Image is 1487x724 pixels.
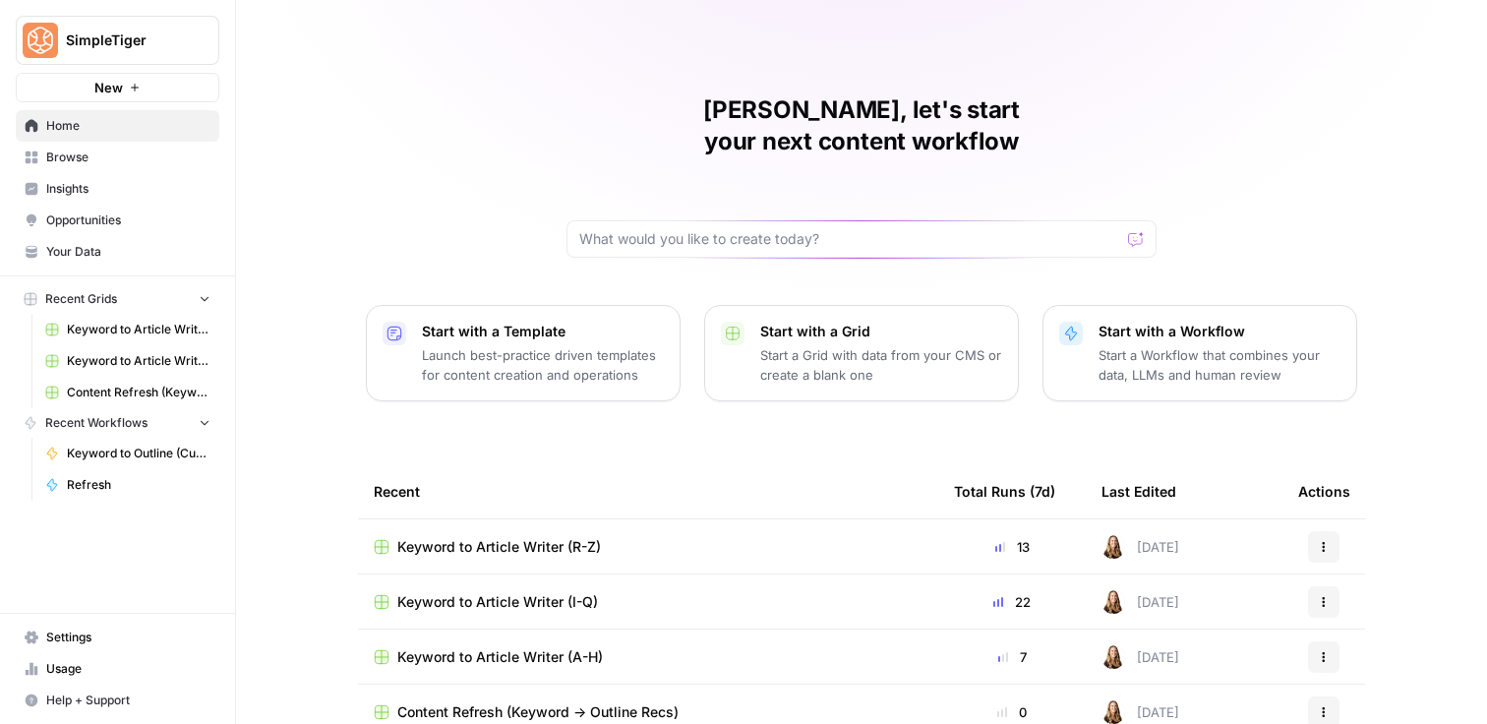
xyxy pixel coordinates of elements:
a: Browse [16,142,219,173]
span: SimpleTiger [66,30,185,50]
img: SimpleTiger Logo [23,23,58,58]
span: Insights [46,180,210,198]
span: Keyword to Article Writer (A-H) [397,647,603,667]
button: Recent Grids [16,284,219,314]
span: Keyword to Article Writer (I-Q) [397,592,598,612]
span: Help + Support [46,692,210,709]
div: Last Edited [1101,464,1176,518]
span: Recent Grids [45,290,117,308]
span: Keyword to Outline (Current) [67,445,210,462]
div: Actions [1298,464,1350,518]
span: Opportunities [46,211,210,229]
a: Opportunities [16,205,219,236]
div: Total Runs (7d) [954,464,1055,518]
img: adxxwbht4igb62pobuqhfdrnybee [1101,535,1125,559]
div: [DATE] [1101,535,1179,559]
div: 7 [954,647,1070,667]
a: Keyword to Article Writer (A-H) [36,314,219,345]
span: Keyword to Article Writer (R-Z) [397,537,601,557]
p: Start with a Workflow [1099,322,1340,341]
div: [DATE] [1101,645,1179,669]
span: Your Data [46,243,210,261]
span: Content Refresh (Keyword -> Outline Recs) [67,384,210,401]
span: New [94,78,123,97]
p: Launch best-practice driven templates for content creation and operations [422,345,664,385]
a: Settings [16,622,219,653]
div: 13 [954,537,1070,557]
p: Start a Workflow that combines your data, LLMs and human review [1099,345,1340,385]
button: Start with a GridStart a Grid with data from your CMS or create a blank one [704,305,1019,401]
a: Keyword to Article Writer (A-H) [374,647,922,667]
a: Content Refresh (Keyword -> Outline Recs) [36,377,219,408]
a: Usage [16,653,219,685]
img: adxxwbht4igb62pobuqhfdrnybee [1101,700,1125,724]
p: Start with a Grid [760,322,1002,341]
button: Recent Workflows [16,408,219,438]
a: Keyword to Article Writer (I-Q) [374,592,922,612]
span: Settings [46,629,210,646]
a: Keyword to Article Writer (I-Q) [36,345,219,377]
input: What would you like to create today? [579,229,1120,249]
p: Start a Grid with data from your CMS or create a blank one [760,345,1002,385]
span: Refresh [67,476,210,494]
a: Keyword to Outline (Current) [36,438,219,469]
a: Content Refresh (Keyword -> Outline Recs) [374,702,922,722]
button: Help + Support [16,685,219,716]
a: Home [16,110,219,142]
div: [DATE] [1101,590,1179,614]
div: 22 [954,592,1070,612]
span: Browse [46,149,210,166]
span: Content Refresh (Keyword -> Outline Recs) [397,702,679,722]
a: Refresh [36,469,219,501]
div: Recent [374,464,922,518]
span: Keyword to Article Writer (A-H) [67,321,210,338]
button: Start with a WorkflowStart a Workflow that combines your data, LLMs and human review [1042,305,1357,401]
span: Home [46,117,210,135]
span: Recent Workflows [45,414,148,432]
a: Your Data [16,236,219,268]
img: adxxwbht4igb62pobuqhfdrnybee [1101,590,1125,614]
span: Usage [46,660,210,678]
span: Keyword to Article Writer (I-Q) [67,352,210,370]
button: Start with a TemplateLaunch best-practice driven templates for content creation and operations [366,305,681,401]
button: New [16,73,219,102]
button: Workspace: SimpleTiger [16,16,219,65]
p: Start with a Template [422,322,664,341]
h1: [PERSON_NAME], let's start your next content workflow [566,94,1157,157]
div: [DATE] [1101,700,1179,724]
a: Insights [16,173,219,205]
a: Keyword to Article Writer (R-Z) [374,537,922,557]
img: adxxwbht4igb62pobuqhfdrnybee [1101,645,1125,669]
div: 0 [954,702,1070,722]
